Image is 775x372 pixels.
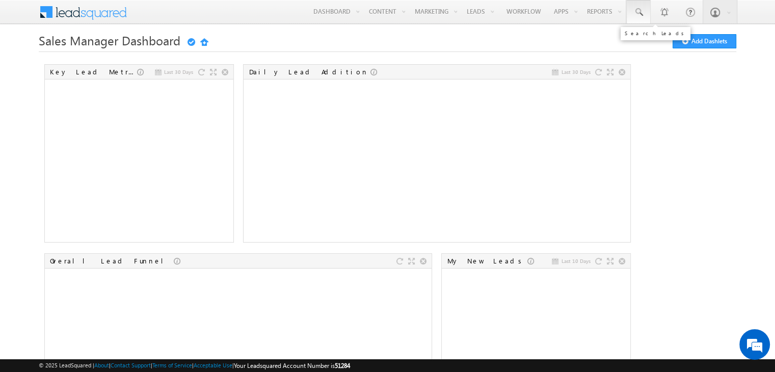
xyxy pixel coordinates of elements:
span: Last 10 Days [561,256,590,265]
span: Last 30 Days [164,67,193,76]
span: Your Leadsquared Account Number is [234,362,350,369]
span: Last 30 Days [561,67,590,76]
a: About [94,362,109,368]
button: Add Dashlets [673,34,736,48]
span: Sales Manager Dashboard [39,32,180,48]
span: 51284 [335,362,350,369]
div: My New Leads [447,256,527,265]
textarea: Type your message and hit 'Enter' [13,94,186,283]
div: Minimize live chat window [167,5,192,30]
div: Overall Lead Funnel [50,256,174,265]
div: Key Lead Metrics [50,67,137,76]
a: Acceptable Use [194,362,232,368]
img: d_60004797649_company_0_60004797649 [17,54,43,67]
span: © 2025 LeadSquared | | | | | [39,361,350,370]
div: Chat with us now [53,54,171,67]
a: Terms of Service [152,362,192,368]
em: Start Chat [139,293,185,306]
div: Daily Lead Addition [249,67,370,76]
a: Contact Support [111,362,151,368]
div: Search Leads [625,30,686,36]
